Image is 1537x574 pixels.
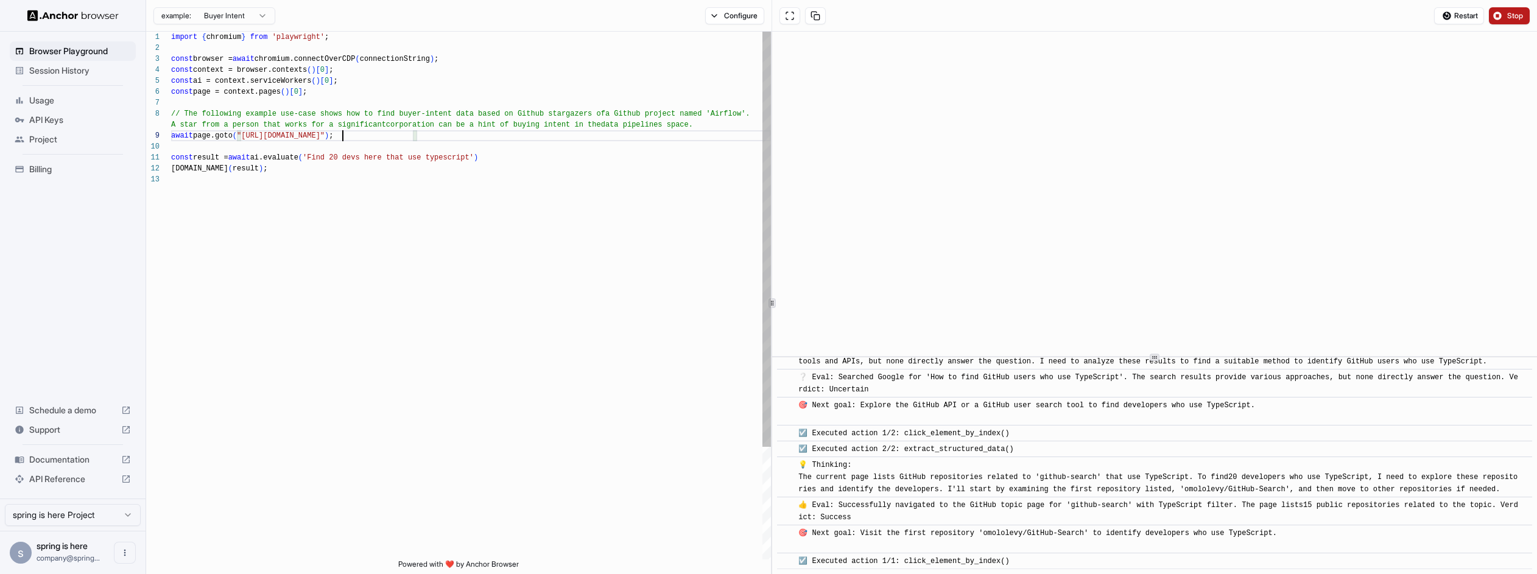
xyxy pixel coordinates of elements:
[285,88,289,96] span: )
[281,88,285,96] span: (
[193,55,233,63] span: browser =
[307,66,311,74] span: (
[171,164,228,173] span: [DOMAIN_NAME]
[783,371,789,383] span: ​
[171,66,193,74] span: const
[171,121,386,129] span: A star from a person that works for a significant
[228,164,233,173] span: (
[171,153,193,162] span: const
[298,153,303,162] span: (
[289,88,294,96] span: [
[329,66,333,74] span: ;
[146,163,160,174] div: 12
[146,65,160,75] div: 4
[272,33,325,41] span: 'playwright'
[798,461,1518,494] span: 💡 Thinking: The current page lists GitHub repositories related to 'github-search' that use TypeSc...
[605,110,750,118] span: a Github project named 'Airflow'.
[29,45,131,57] span: Browser Playground
[311,77,315,85] span: (
[325,131,329,140] span: )
[146,86,160,97] div: 6
[29,94,131,107] span: Usage
[601,121,693,129] span: data pipelines space.
[1507,11,1524,21] span: Stop
[114,542,136,564] button: Open menu
[779,7,800,24] button: Open in full screen
[303,153,474,162] span: 'Find 20 devs here that use typescript'
[146,32,160,43] div: 1
[783,399,789,411] span: ​
[390,110,605,118] span: d buyer-intent data based on Github stargazers of
[202,33,206,41] span: {
[10,542,32,564] div: s
[798,557,1009,565] span: ☑️ Executed action 1/1: click_element_by_index()
[434,55,438,63] span: ;
[241,33,245,41] span: }
[10,469,136,489] div: API Reference
[37,553,100,562] span: company@spring.new
[250,153,298,162] span: ai.evaluate
[783,527,789,539] span: ​
[783,459,789,471] span: ​
[263,164,267,173] span: ;
[325,77,329,85] span: 0
[474,153,478,162] span: )
[146,75,160,86] div: 5
[37,541,88,551] span: spring is here
[1434,7,1484,24] button: Restart
[360,55,430,63] span: connectionString
[193,88,281,96] span: page = context.pages
[193,77,311,85] span: ai = context.serviceWorkers
[146,108,160,119] div: 8
[705,7,764,24] button: Configure
[10,41,136,61] div: Browser Playground
[316,66,320,74] span: [
[206,33,242,41] span: chromium
[430,55,434,63] span: )
[146,141,160,152] div: 10
[146,54,160,65] div: 3
[10,61,136,80] div: Session History
[171,33,197,41] span: import
[29,453,116,466] span: Documentation
[311,66,315,74] span: )
[325,33,329,41] span: ;
[325,66,329,74] span: ]
[10,450,136,469] div: Documentation
[10,130,136,149] div: Project
[171,88,193,96] span: const
[783,555,789,567] span: ​
[298,88,303,96] span: ]
[10,110,136,130] div: API Keys
[171,131,193,140] span: await
[146,97,160,108] div: 7
[10,401,136,420] div: Schedule a demo
[320,77,325,85] span: [
[798,501,1518,522] span: 👍 Eval: Successfully navigated to the GitHub topic page for 'github-search' with TypeScript filte...
[233,164,259,173] span: result
[316,77,320,85] span: )
[329,77,333,85] span: ]
[250,33,268,41] span: from
[146,43,160,54] div: 2
[798,401,1255,422] span: 🎯 Next goal: Explore the GitHub API or a GitHub user search tool to find developers who use TypeS...
[193,153,228,162] span: result =
[386,121,601,129] span: corporation can be a hint of buying intent in the
[1489,7,1530,24] button: Stop
[146,174,160,185] div: 13
[805,7,826,24] button: Copy session ID
[237,131,325,140] span: "[URL][DOMAIN_NAME]"
[27,10,119,21] img: Anchor Logo
[29,424,116,436] span: Support
[233,131,237,140] span: (
[329,131,333,140] span: ;
[146,152,160,163] div: 11
[303,88,307,96] span: ;
[255,55,356,63] span: chromium.connectOverCDP
[259,164,263,173] span: )
[171,110,390,118] span: // The following example use-case shows how to fin
[29,65,131,77] span: Session History
[10,159,136,179] div: Billing
[161,11,191,21] span: example:
[320,66,325,74] span: 0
